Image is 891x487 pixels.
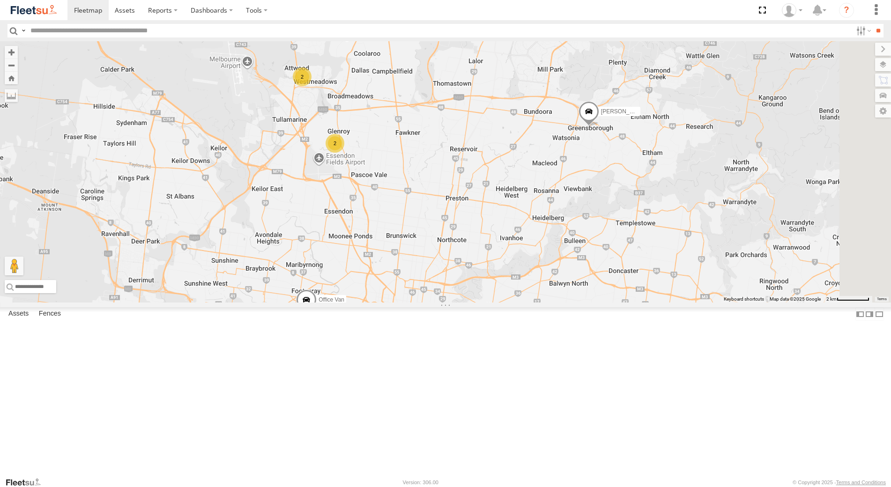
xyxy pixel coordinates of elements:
[326,134,344,153] div: 2
[5,46,18,59] button: Zoom in
[724,296,764,303] button: Keyboard shortcuts
[824,296,872,303] button: Map Scale: 2 km per 66 pixels
[793,480,886,485] div: © Copyright 2025 -
[839,3,854,18] i: ?
[403,480,438,485] div: Version: 306.00
[5,89,18,102] label: Measure
[34,308,66,321] label: Fences
[865,307,874,321] label: Dock Summary Table to the Right
[875,104,891,118] label: Map Settings
[5,478,48,487] a: Visit our Website
[875,307,884,321] label: Hide Summary Table
[877,297,887,301] a: Terms (opens in new tab)
[293,67,312,86] div: 2
[770,296,821,302] span: Map data ©2025 Google
[319,296,344,303] span: Office Van
[5,257,23,275] button: Drag Pegman onto the map to open Street View
[853,24,873,37] label: Search Filter Options
[9,4,58,16] img: fleetsu-logo-horizontal.svg
[836,480,886,485] a: Terms and Conditions
[826,296,837,302] span: 2 km
[779,3,806,17] div: Peter Edwardes
[20,24,27,37] label: Search Query
[5,59,18,72] button: Zoom out
[601,109,647,115] span: [PERSON_NAME]
[4,308,33,321] label: Assets
[5,72,18,84] button: Zoom Home
[855,307,865,321] label: Dock Summary Table to the Left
